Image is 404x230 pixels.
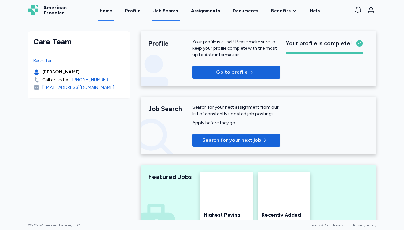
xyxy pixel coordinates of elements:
div: Recently Added [262,211,306,219]
div: Job Search [153,8,178,14]
div: Care Team [33,37,125,47]
div: Profile [148,39,192,48]
div: Job Search [148,104,192,113]
div: Search for your next assignment from our list of constantly updated job postings. [192,104,280,117]
img: Logo [28,5,38,15]
span: American Traveler [43,5,67,15]
div: [EMAIL_ADDRESS][DOMAIN_NAME] [42,84,114,91]
span: Your profile is complete! [286,39,352,48]
div: Your profile is all set! Please make sure to keep your profile complete with the most up to date ... [192,39,280,58]
div: Featured Jobs [148,172,192,181]
a: Terms & Conditions [310,223,343,227]
button: Go to profile [192,66,280,79]
img: Highest Paying [200,172,253,207]
span: Benefits [271,8,291,14]
a: Home [98,1,114,21]
a: [PHONE_NUMBER] [72,77,109,83]
span: © 2025 American Traveler, LLC [28,223,80,228]
span: Go to profile [216,68,248,76]
div: Recruiter [33,57,125,64]
a: Privacy Policy [353,223,376,227]
a: Job Search [152,1,180,21]
div: Call or text at: [42,77,71,83]
a: Benefits [271,8,297,14]
span: Search for your next job [202,136,261,144]
div: Highest Paying [204,211,249,219]
img: Recently Added [258,172,310,207]
button: Search for your next job [192,134,280,147]
div: [PERSON_NAME] [42,69,80,75]
div: Apply before they go! [192,120,280,126]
